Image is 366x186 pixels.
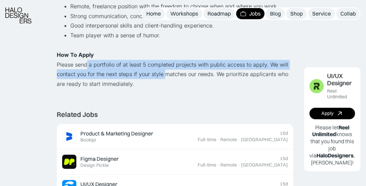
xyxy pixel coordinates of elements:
div: Roadmap [208,10,231,17]
p: Please send a portfolio of at least 5 completed projects with public access to apply. We will con... [57,60,293,89]
a: Apply [310,108,355,119]
div: UI/UX Designer [327,73,355,87]
div: Remote [220,162,237,168]
img: Job Image [310,79,324,94]
b: HaloDesigners [317,152,354,159]
div: 15d [280,156,288,161]
li: Team player with a sense of humor. [70,30,293,50]
div: Product & Marketing Designer [80,130,153,137]
div: Related Jobs [57,110,98,118]
a: Home [142,8,165,19]
div: · [217,137,220,142]
div: Jobs [249,10,261,17]
a: Shop [286,8,307,19]
div: Remote [220,137,237,142]
div: · [217,162,220,168]
a: Job ImageProduct & Marketing DesignerBookipi15dFull-time·Remote·[GEOGRAPHIC_DATA] [57,124,293,149]
div: Blog [270,10,281,17]
div: Home [146,10,161,17]
div: [GEOGRAPHIC_DATA] [241,137,288,142]
div: Full-time [198,162,216,168]
a: Jobs [236,8,265,19]
p: ‍ [57,50,293,60]
div: Workshops [170,10,198,17]
b: Reel Unlimited [313,124,350,138]
a: Workshops [166,8,202,19]
li: Strong communication, conceptual thinking, typography skills, and design skills. [70,11,293,21]
a: Roadmap [203,8,235,19]
strong: How To Apply [57,51,94,58]
div: Reel Unlimited [327,88,355,100]
div: Collab [340,10,356,17]
div: Design Pickle [80,162,109,168]
li: Good interpersonal skills and client-handling experience. [70,21,293,30]
div: [GEOGRAPHIC_DATA] [241,162,288,168]
div: Figma Designer [80,155,119,162]
div: Apply [321,111,334,116]
a: Job ImageFigma DesignerDesign Pickle15dFull-time·Remote·[GEOGRAPHIC_DATA] [57,149,293,175]
p: Please let knows that you found this job via , [PERSON_NAME]! [310,124,355,166]
div: · [238,137,240,142]
div: Full-time [198,137,216,142]
div: Service [312,10,331,17]
div: · [238,162,240,168]
a: Blog [266,8,285,19]
div: Bookipi [80,137,96,143]
div: 15d [280,130,288,136]
img: Job Image [62,129,76,143]
div: Shop [290,10,303,17]
a: Service [308,8,335,19]
li: Remote, freelance position with the freedom to choose when and where you work. [70,1,293,11]
img: Job Image [62,155,76,169]
a: Collab [336,8,360,19]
